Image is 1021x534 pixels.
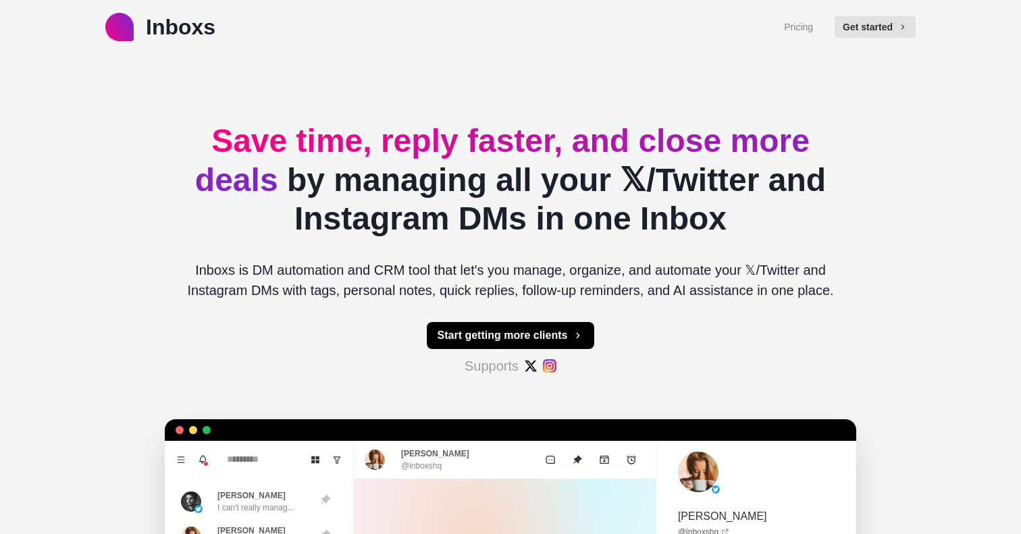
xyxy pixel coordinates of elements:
[564,446,591,473] button: Unpin
[712,485,720,493] img: picture
[195,123,810,198] span: Save time, reply faster, and close more deals
[105,11,215,43] a: logoInboxs
[365,450,385,470] img: picture
[176,122,845,238] h2: by managing all your 𝕏/Twitter and Instagram DMs in one Inbox
[537,446,564,473] button: Mark as unread
[192,449,213,471] button: Notifications
[194,505,203,513] img: picture
[401,448,469,460] p: [PERSON_NAME]
[465,356,519,376] p: Supports
[146,11,215,43] p: Inboxs
[326,449,348,471] button: Show unread conversations
[170,449,192,471] button: Menu
[217,489,286,502] p: [PERSON_NAME]
[618,446,645,473] button: Add reminder
[591,446,618,473] button: Archive
[835,16,916,38] button: Get started
[181,491,201,512] img: picture
[784,20,813,34] a: Pricing
[543,359,556,373] img: #
[176,260,845,300] p: Inboxs is DM automation and CRM tool that let's you manage, organize, and automate your 𝕏/Twitter...
[305,449,326,471] button: Board View
[678,452,718,492] img: picture
[217,502,294,514] p: I can't really manag...
[524,359,538,373] img: #
[105,13,134,41] img: logo
[427,322,595,349] button: Start getting more clients
[678,508,767,525] p: [PERSON_NAME]
[401,460,442,472] p: @inboxshq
